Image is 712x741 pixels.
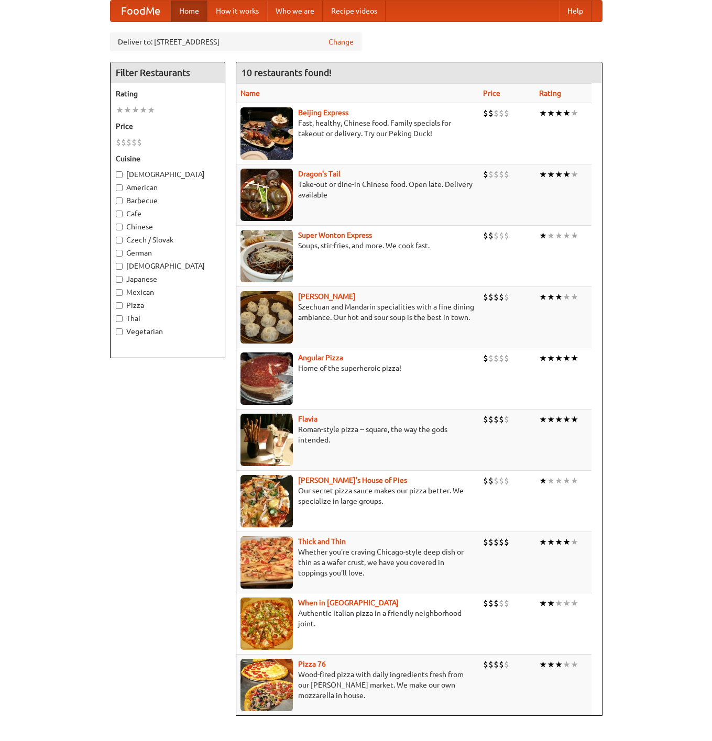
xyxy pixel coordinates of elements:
[126,137,132,148] li: $
[483,107,488,119] li: $
[494,598,499,609] li: $
[298,660,326,668] b: Pizza 76
[547,352,555,364] li: ★
[571,352,578,364] li: ★
[571,598,578,609] li: ★
[494,475,499,486] li: $
[488,475,494,486] li: $
[555,475,563,486] li: ★
[555,107,563,119] li: ★
[116,208,220,219] label: Cafe
[571,107,578,119] li: ★
[547,230,555,241] li: ★
[483,291,488,303] li: $
[116,237,123,244] input: Czech / Slovak
[539,659,547,670] li: ★
[240,169,293,221] img: dragon.jpg
[116,182,220,193] label: American
[298,170,341,178] b: Dragon's Tail
[298,292,356,301] a: [PERSON_NAME]
[555,659,563,670] li: ★
[110,32,362,51] div: Deliver to: [STREET_ADDRESS]
[571,169,578,180] li: ★
[483,352,488,364] li: $
[298,108,348,117] a: Beijing Express
[494,230,499,241] li: $
[240,475,293,527] img: luigis.jpg
[116,89,220,99] h5: Rating
[483,598,488,609] li: $
[499,659,504,670] li: $
[240,291,293,344] img: shandong.jpg
[124,104,132,116] li: ★
[555,414,563,425] li: ★
[116,184,123,191] input: American
[483,414,488,425] li: $
[116,313,220,324] label: Thai
[240,547,475,578] p: Whether you're craving Chicago-style deep dish or thin as a wafer crust, we have you covered in t...
[116,328,123,335] input: Vegetarian
[207,1,267,21] a: How it works
[504,107,509,119] li: $
[563,352,571,364] li: ★
[240,659,293,711] img: pizza76.jpg
[240,230,293,282] img: superwonton.jpg
[539,598,547,609] li: ★
[488,659,494,670] li: $
[298,415,317,423] a: Flavia
[240,424,475,445] p: Roman-style pizza -- square, the way the gods intended.
[242,68,332,78] ng-pluralize: 10 restaurants found!
[555,169,563,180] li: ★
[504,598,509,609] li: $
[499,352,504,364] li: $
[499,169,504,180] li: $
[563,475,571,486] li: ★
[267,1,323,21] a: Who we are
[116,137,121,148] li: $
[298,353,343,362] a: Angular Pizza
[555,230,563,241] li: ★
[240,352,293,405] img: angular.jpg
[539,89,561,97] a: Rating
[494,169,499,180] li: $
[147,104,155,116] li: ★
[328,37,354,47] a: Change
[499,230,504,241] li: $
[494,352,499,364] li: $
[137,137,142,148] li: $
[571,414,578,425] li: ★
[240,414,293,466] img: flavia.jpg
[539,107,547,119] li: ★
[240,536,293,589] img: thick.jpg
[240,118,475,139] p: Fast, healthy, Chinese food. Family specials for takeout or delivery. Try our Peking Duck!
[240,302,475,323] p: Szechuan and Mandarin specialities with a fine dining ambiance. Our hot and sour soup is the best...
[116,195,220,206] label: Barbecue
[116,287,220,297] label: Mexican
[116,276,123,283] input: Japanese
[116,235,220,245] label: Czech / Slovak
[547,475,555,486] li: ★
[504,230,509,241] li: $
[240,608,475,629] p: Authentic Italian pizza in a friendly neighborhood joint.
[504,475,509,486] li: $
[116,300,220,311] label: Pizza
[483,169,488,180] li: $
[539,352,547,364] li: ★
[116,248,220,258] label: German
[240,240,475,251] p: Soups, stir-fries, and more. We cook fast.
[116,263,123,270] input: [DEMOGRAPHIC_DATA]
[504,352,509,364] li: $
[132,104,139,116] li: ★
[499,291,504,303] li: $
[298,476,407,484] a: [PERSON_NAME]'s House of Pies
[499,475,504,486] li: $
[555,536,563,548] li: ★
[571,536,578,548] li: ★
[111,1,171,21] a: FoodMe
[298,231,372,239] a: Super Wonton Express
[116,261,220,271] label: [DEMOGRAPHIC_DATA]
